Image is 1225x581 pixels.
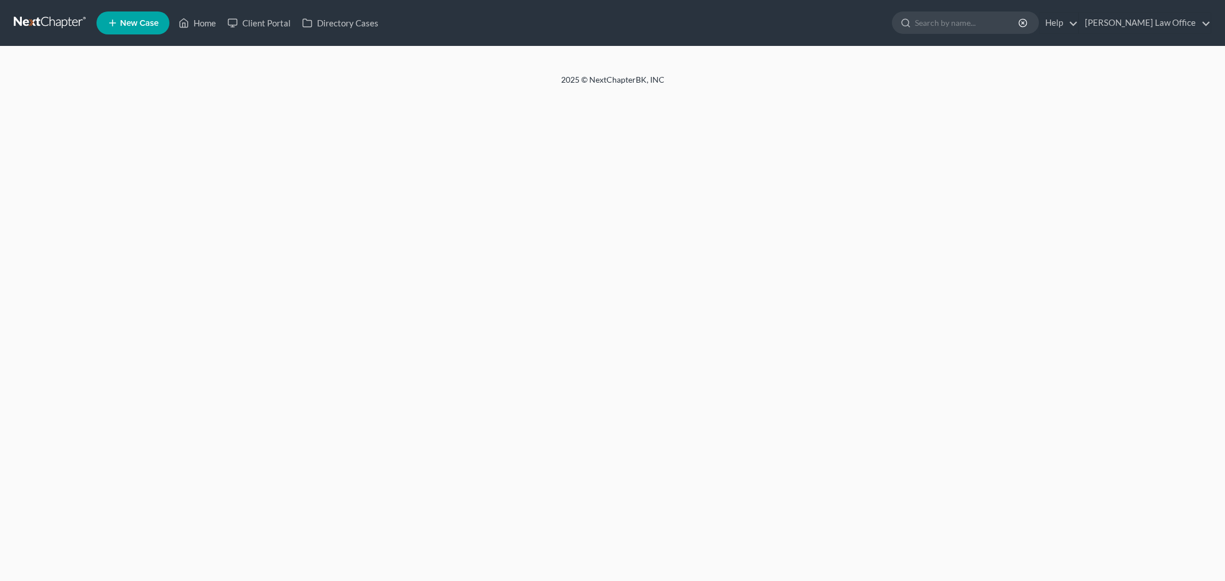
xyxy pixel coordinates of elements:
input: Search by name... [915,12,1020,33]
a: Home [173,13,222,33]
span: New Case [120,19,159,28]
a: Help [1039,13,1078,33]
a: Client Portal [222,13,296,33]
a: [PERSON_NAME] Law Office [1079,13,1211,33]
a: Directory Cases [296,13,384,33]
div: 2025 © NextChapterBK, INC [285,74,940,95]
